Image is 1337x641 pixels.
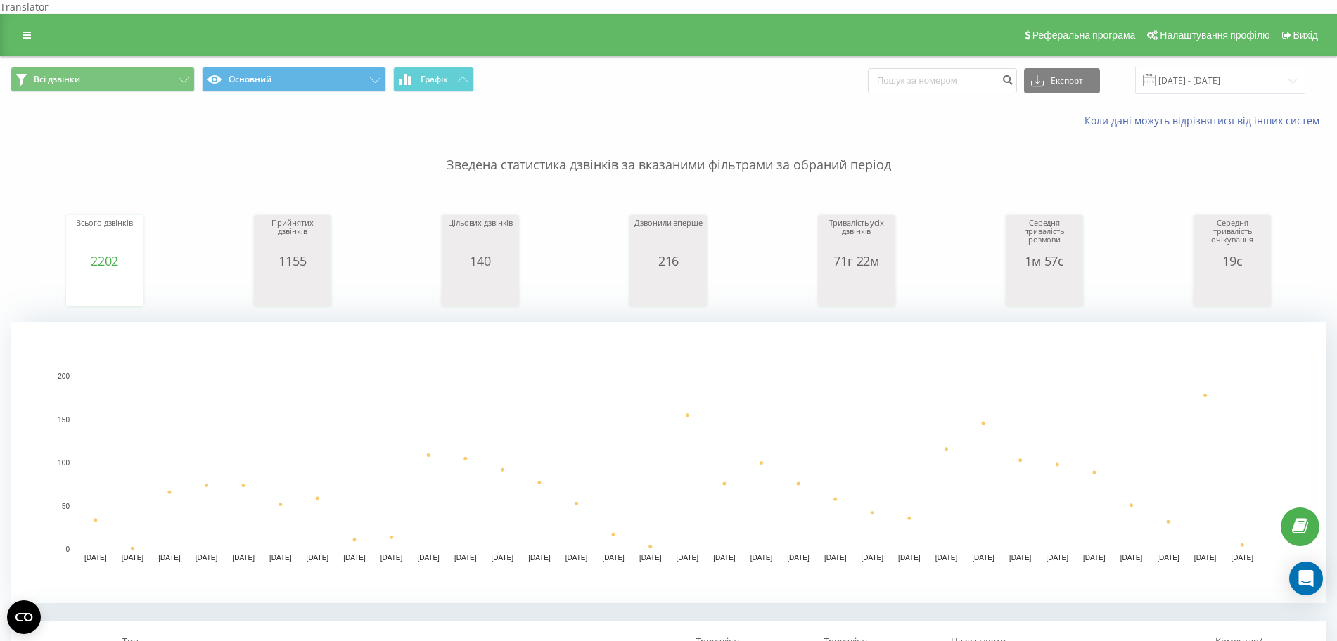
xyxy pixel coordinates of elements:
svg: A chart. [257,268,328,310]
span: Реферальна програма [1032,30,1136,41]
text: [DATE] [713,554,736,562]
div: 140 [445,254,516,268]
text: [DATE] [1009,554,1032,562]
input: Пошук за номером [868,68,1017,93]
text: [DATE] [1083,554,1106,562]
text: 150 [58,416,70,424]
text: 50 [62,503,70,510]
a: Налаштування профілю [1140,14,1274,56]
text: [DATE] [639,554,662,562]
div: Середня тривалість очікування [1197,219,1267,254]
button: Всі дзвінки [11,67,195,92]
div: Тривалість усіх дзвінків [821,219,892,254]
svg: A chart. [1009,268,1080,310]
text: [DATE] [1120,554,1143,562]
div: Цільових дзвінків [445,219,516,254]
text: [DATE] [1231,554,1253,562]
text: [DATE] [602,554,625,562]
button: Основний [202,67,386,92]
text: [DATE] [750,554,773,562]
text: [DATE] [898,554,921,562]
a: Реферальна програма [1018,14,1141,56]
text: [DATE] [307,554,329,562]
p: Зведена статистика дзвінків за вказаними фільтрами за обраний період [11,128,1326,174]
div: Всього дзвінків [70,219,140,254]
span: Графік [421,75,448,84]
text: [DATE] [122,554,144,562]
text: [DATE] [343,554,366,562]
text: [DATE] [1157,554,1179,562]
text: [DATE] [417,554,440,562]
a: Вихід [1275,14,1323,56]
button: Open CMP widget [7,600,41,634]
text: [DATE] [824,554,847,562]
div: Середня тривалість розмови [1009,219,1080,254]
text: 0 [65,545,70,553]
text: [DATE] [528,554,551,562]
span: Всі дзвінки [34,74,80,85]
div: Прийнятих дзвінків [257,219,328,254]
div: 216 [633,254,703,268]
span: Вихід [1293,30,1318,41]
text: 200 [58,373,70,380]
text: [DATE] [269,554,292,562]
text: [DATE] [972,554,994,562]
div: 2202 [70,254,140,268]
a: Коли дані можуть відрізнятися вiд інших систем [1085,114,1326,127]
svg: A chart. [70,268,140,310]
svg: A chart. [633,268,703,310]
text: [DATE] [677,554,699,562]
svg: A chart. [11,322,1326,603]
text: [DATE] [1194,554,1217,562]
text: [DATE] [565,554,588,562]
text: [DATE] [380,554,403,562]
svg: A chart. [1197,268,1267,310]
div: 19с [1197,254,1267,268]
text: [DATE] [787,554,810,562]
button: Експорт [1024,68,1100,93]
text: [DATE] [84,554,107,562]
text: [DATE] [454,554,477,562]
text: [DATE] [492,554,514,562]
svg: A chart. [821,268,892,310]
span: Налаштування профілю [1160,30,1269,41]
text: [DATE] [232,554,255,562]
svg: A chart. [445,268,516,310]
text: [DATE] [196,554,218,562]
text: [DATE] [158,554,181,562]
div: Дзвонили вперше [633,219,703,254]
div: 1155 [257,254,328,268]
text: [DATE] [935,554,958,562]
div: 1м 57с [1009,254,1080,268]
div: 71г 22м [821,254,892,268]
div: Open Intercom Messenger [1289,562,1323,595]
button: Графік [393,67,474,92]
text: [DATE] [1046,554,1068,562]
text: [DATE] [862,554,884,562]
text: 100 [58,459,70,467]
